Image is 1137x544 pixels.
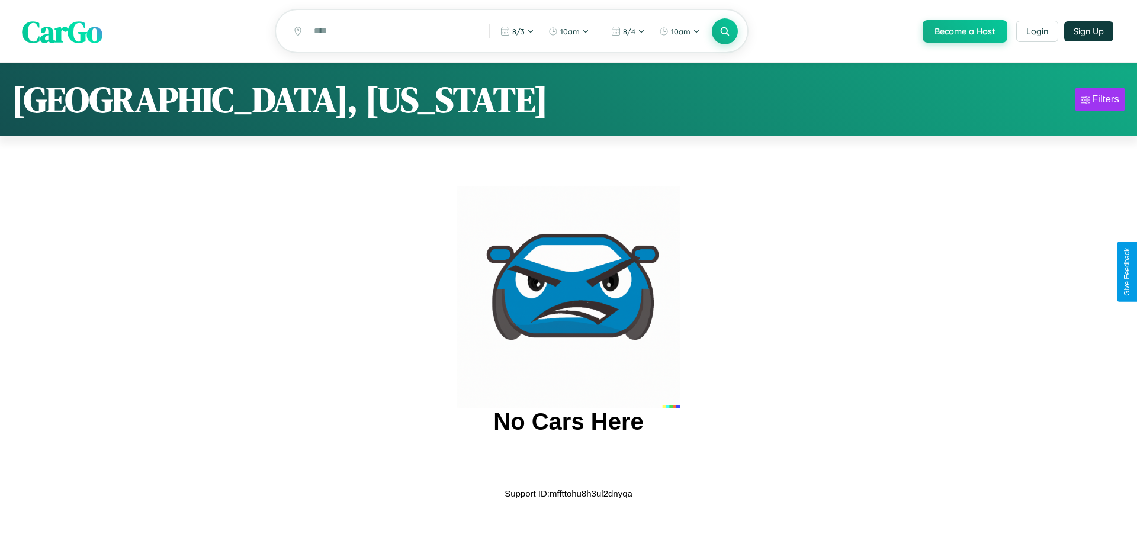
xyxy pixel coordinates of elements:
h1: [GEOGRAPHIC_DATA], [US_STATE] [12,75,548,124]
button: Filters [1075,88,1125,111]
h2: No Cars Here [493,408,643,435]
span: 8 / 4 [623,27,635,36]
span: 8 / 3 [512,27,525,36]
span: 10am [671,27,690,36]
button: 8/3 [494,22,540,41]
span: 10am [560,27,580,36]
span: CarGo [22,11,102,51]
img: car [457,186,680,408]
p: Support ID: mffttohu8h3ul2dnyqa [505,485,632,501]
button: 10am [653,22,706,41]
div: Give Feedback [1123,248,1131,296]
button: 8/4 [605,22,651,41]
div: Filters [1092,94,1119,105]
button: Login [1016,21,1058,42]
button: 10am [542,22,595,41]
button: Sign Up [1064,21,1113,41]
button: Become a Host [923,20,1007,43]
